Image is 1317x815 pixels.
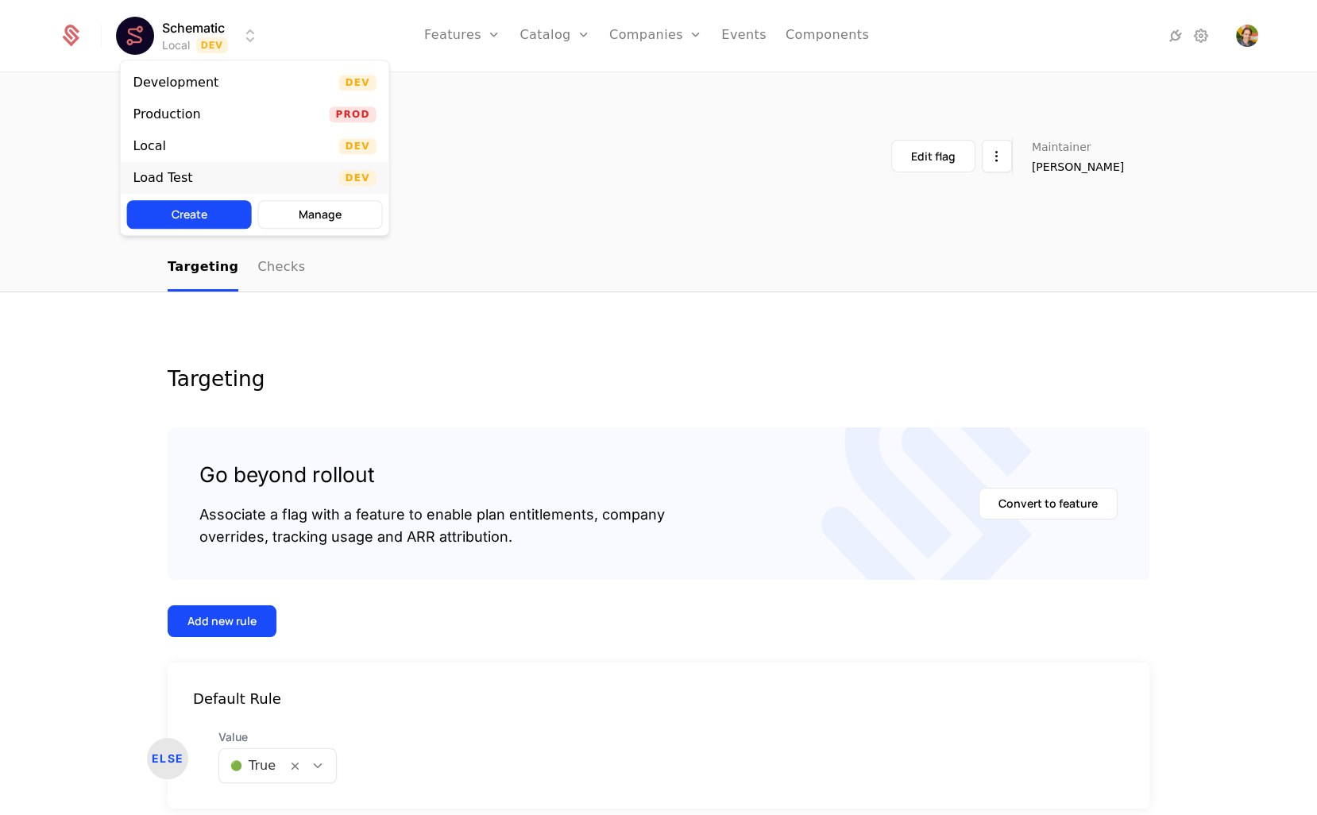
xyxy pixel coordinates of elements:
[339,75,377,91] span: Dev
[339,138,377,154] span: Dev
[133,172,193,184] div: Load Test
[120,60,390,236] div: Select environment
[339,170,377,186] span: Dev
[258,200,383,229] button: Manage
[127,200,252,229] button: Create
[133,140,166,153] div: Local
[330,106,377,122] span: Prod
[133,76,219,89] div: Development
[133,108,201,121] div: Production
